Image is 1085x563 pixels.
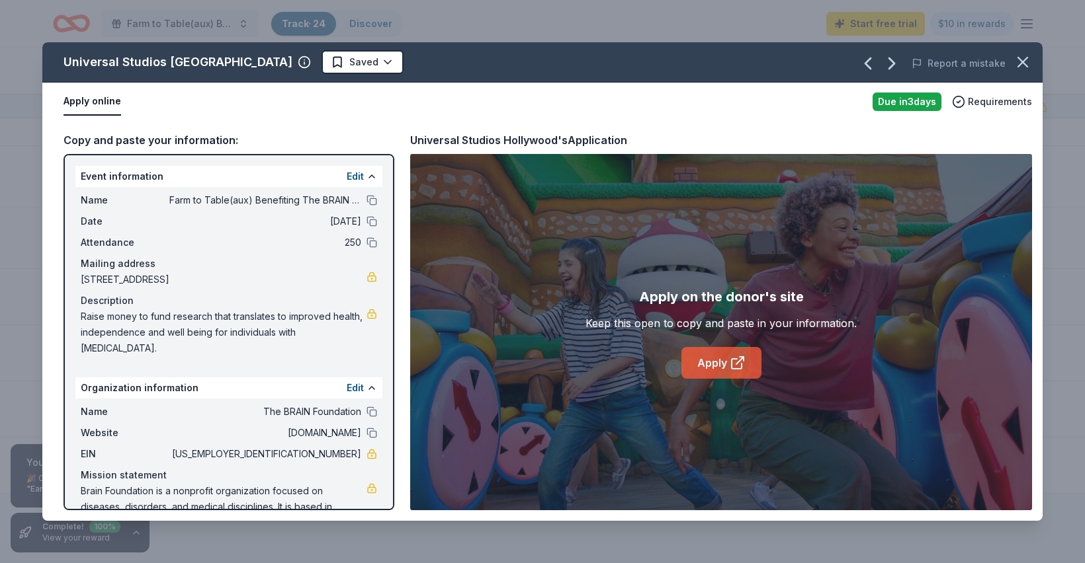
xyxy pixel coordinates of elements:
[81,309,367,356] span: Raise money to fund research that translates to improved health, independence and well being for ...
[81,404,169,420] span: Name
[64,88,121,116] button: Apply online
[81,446,169,462] span: EIN
[81,256,377,272] div: Mailing address
[81,235,169,250] span: Attendance
[347,169,364,184] button: Edit
[952,94,1032,110] button: Requirements
[169,425,361,441] span: [DOMAIN_NAME]
[639,286,804,307] div: Apply on the donor's site
[75,377,382,398] div: Organization information
[64,131,394,149] div: Copy and paste your information:
[347,380,364,396] button: Edit
[410,131,627,149] div: Universal Studios Hollywood's Application
[64,52,292,73] div: Universal Studios [GEOGRAPHIC_DATA]
[169,404,361,420] span: The BRAIN Foundation
[81,483,367,531] span: Brain Foundation is a nonprofit organization focused on diseases, disorders, and medical discipli...
[681,347,761,379] a: Apply
[169,192,361,208] span: Farm to Table(aux) Benefiting The BRAIN Foundation: A Science Spectacular
[81,425,169,441] span: Website
[968,94,1032,110] span: Requirements
[169,213,361,229] span: [DATE]
[912,56,1006,71] button: Report a mistake
[322,50,404,74] button: Saved
[81,213,169,229] span: Date
[75,166,382,187] div: Event information
[169,446,361,462] span: [US_EMPLOYER_IDENTIFICATION_NUMBER]
[349,54,378,70] span: Saved
[81,192,169,208] span: Name
[169,235,361,250] span: 250
[81,272,367,287] span: [STREET_ADDRESS]
[586,315,857,331] div: Keep this open to copy and paste in your information.
[81,293,377,309] div: Description
[873,93,941,111] div: Due in 3 days
[81,467,377,483] div: Mission statement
